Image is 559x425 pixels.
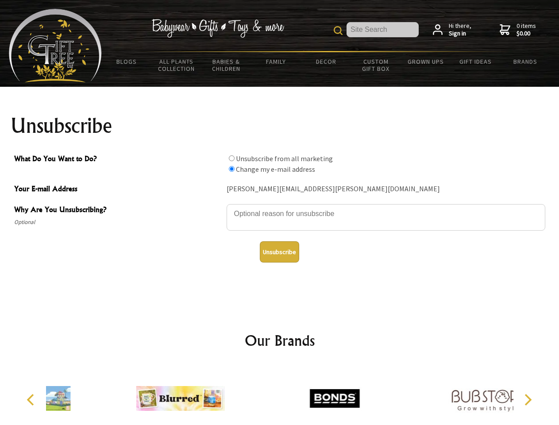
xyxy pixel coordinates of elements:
[501,52,551,71] a: Brands
[401,52,451,71] a: Grown Ups
[518,390,537,410] button: Next
[301,52,351,71] a: Decor
[347,22,419,37] input: Site Search
[14,183,222,196] span: Your E-mail Address
[14,217,222,228] span: Optional
[18,330,542,351] h2: Our Brands
[229,155,235,161] input: What Do You Want to Do?
[11,115,549,136] h1: Unsubscribe
[517,22,536,38] span: 0 items
[152,52,202,78] a: All Plants Collection
[236,165,315,174] label: Change my e-mail address
[151,19,284,38] img: Babywear - Gifts - Toys & more
[201,52,251,78] a: Babies & Children
[229,166,235,172] input: What Do You Want to Do?
[14,153,222,166] span: What Do You Want to Do?
[9,9,102,82] img: Babyware - Gifts - Toys and more...
[334,26,343,35] img: product search
[433,22,471,38] a: Hi there,Sign in
[236,154,333,163] label: Unsubscribe from all marketing
[449,30,471,38] strong: Sign in
[102,52,152,71] a: BLOGS
[451,52,501,71] a: Gift Ideas
[449,22,471,38] span: Hi there,
[22,390,42,410] button: Previous
[351,52,401,78] a: Custom Gift Box
[260,241,299,263] button: Unsubscribe
[500,22,536,38] a: 0 items$0.00
[14,204,222,217] span: Why Are You Unsubscribing?
[227,182,545,196] div: [PERSON_NAME][EMAIL_ADDRESS][PERSON_NAME][DOMAIN_NAME]
[251,52,301,71] a: Family
[227,204,545,231] textarea: Why Are You Unsubscribing?
[517,30,536,38] strong: $0.00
